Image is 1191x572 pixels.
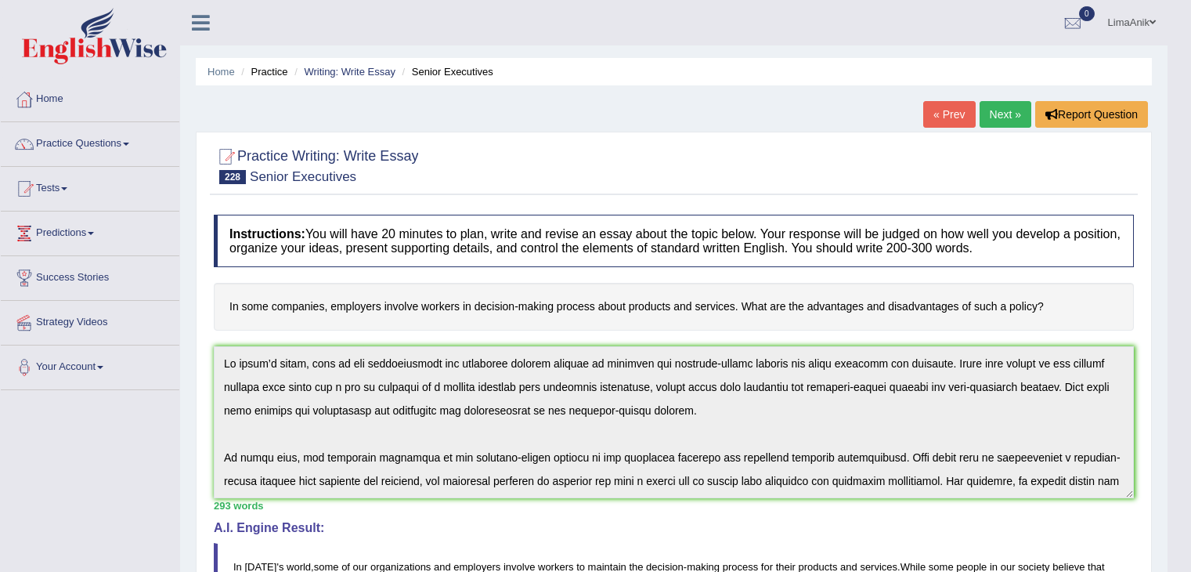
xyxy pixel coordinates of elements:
[1,167,179,206] a: Tests
[304,66,395,78] a: Writing: Write Essay
[214,215,1134,267] h4: You will have 20 minutes to plan, write and revise an essay about the topic below. Your response ...
[1,212,179,251] a: Predictions
[229,227,305,241] b: Instructions:
[214,145,418,184] h2: Practice Writing: Write Essay
[399,64,493,79] li: Senior Executives
[237,64,287,79] li: Practice
[1,301,179,340] a: Strategy Videos
[980,101,1031,128] a: Next »
[1035,101,1148,128] button: Report Question
[250,169,356,184] small: Senior Executives
[1,256,179,295] a: Success Stories
[1,78,179,117] a: Home
[219,170,246,184] span: 228
[1,346,179,385] a: Your Account
[1079,6,1095,21] span: 0
[214,283,1134,331] h4: In some companies, employers involve workers in decision-making process about products and servic...
[923,101,975,128] a: « Prev
[214,498,1134,513] div: 293 words
[1,122,179,161] a: Practice Questions
[214,521,1134,535] h4: A.I. Engine Result:
[208,66,235,78] a: Home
